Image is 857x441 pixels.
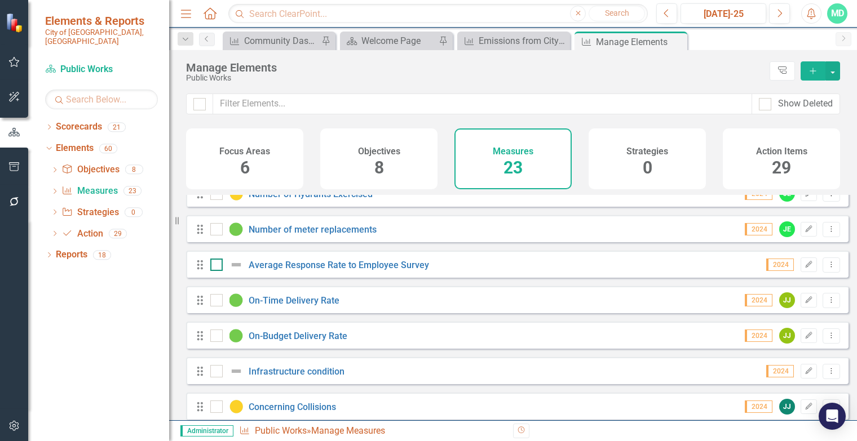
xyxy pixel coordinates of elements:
[745,329,772,342] span: 2024
[125,207,143,217] div: 0
[109,229,127,238] div: 29
[186,61,764,74] div: Manage Elements
[219,146,270,157] h4: Focus Areas
[186,74,764,82] div: Public Works
[61,185,117,198] a: Measures
[681,3,766,24] button: [DATE]-25
[778,97,833,110] div: Show Deleted
[819,403,846,430] div: Open Intercom Messenger
[589,6,645,21] button: Search
[343,34,436,48] a: Welcome Page
[745,223,772,235] span: 2024
[779,399,795,415] div: JJ
[123,186,142,196] div: 23
[180,425,233,436] span: Administrator
[229,258,243,271] img: Not Defined
[779,328,795,344] div: JJ
[229,364,243,378] img: Not Defined
[229,329,243,342] img: On Track
[6,13,25,33] img: ClearPoint Strategy
[605,8,629,17] span: Search
[125,165,143,175] div: 8
[93,250,111,260] div: 18
[56,121,102,133] a: Scorecards
[626,146,668,157] h4: Strategies
[226,34,319,48] a: Community Dashboard Updates
[244,34,319,48] div: Community Dashboard Updates
[99,144,117,153] div: 60
[745,400,772,413] span: 2024
[239,425,505,438] div: » Manage Measures
[374,158,384,177] span: 8
[56,248,87,261] a: Reports
[643,158,652,177] span: 0
[45,63,158,76] a: Public Works
[779,221,795,237] div: JE
[503,158,523,177] span: 23
[249,402,336,412] a: Concerning Collisions
[493,146,533,157] h4: Measures
[358,146,400,157] h4: Objectives
[228,4,648,24] input: Search ClearPoint...
[56,142,94,155] a: Elements
[460,34,567,48] a: Emissions from City vehicles (excluding Fire): Metric tons of CO2 equivalent
[229,222,243,236] img: On Track
[249,366,344,377] a: Infrastructure condition
[684,7,762,21] div: [DATE]-25
[745,294,772,306] span: 2024
[61,206,118,219] a: Strategies
[229,400,243,413] img: Caution
[255,425,307,436] a: Public Works
[249,224,377,235] a: Number of meter replacements
[240,158,250,177] span: 6
[479,34,567,48] div: Emissions from City vehicles (excluding Fire): Metric tons of CO2 equivalent
[45,28,158,46] small: City of [GEOGRAPHIC_DATA], [GEOGRAPHIC_DATA]
[827,3,847,24] button: MD
[249,331,347,341] a: On-Budget Delivery Rate
[249,295,339,306] a: On-Time Delivery Rate
[45,14,158,28] span: Elements & Reports
[229,293,243,307] img: On Track
[108,122,126,132] div: 21
[756,146,807,157] h4: Action Items
[45,90,158,109] input: Search Below...
[213,93,752,114] input: Filter Elements...
[61,163,119,176] a: Objectives
[361,34,436,48] div: Welcome Page
[61,228,103,240] a: Action
[772,158,791,177] span: 29
[249,260,429,270] a: Average Response Rate to Employee Survey
[596,35,684,49] div: Manage Elements
[766,259,794,271] span: 2024
[779,292,795,308] div: JJ
[766,365,794,377] span: 2024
